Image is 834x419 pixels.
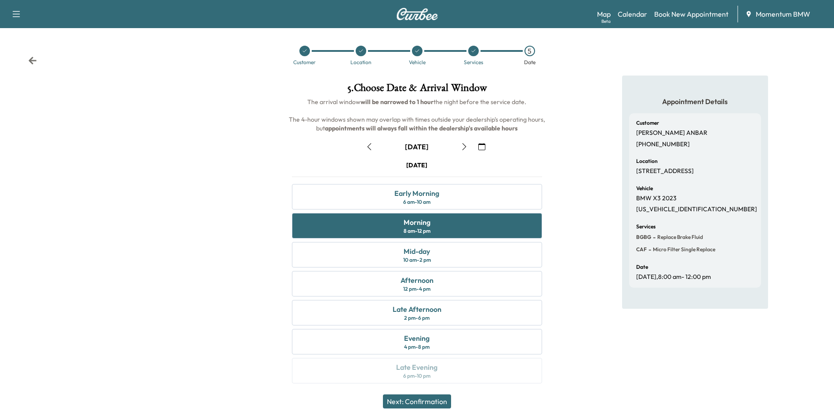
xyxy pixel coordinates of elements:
img: Curbee Logo [396,8,438,20]
div: 5 [524,46,535,56]
span: - [651,233,656,242]
div: Evening [404,333,430,343]
b: will be narrowed to 1 hour [361,98,433,106]
b: appointments will always fall within the dealership's available hours [325,124,517,132]
div: 6 am - 10 am [403,199,430,206]
span: Micro Filter Single Replace [651,246,715,253]
div: Location [350,60,371,65]
a: Calendar [618,9,647,19]
h1: 5 . Choose Date & Arrival Window [285,83,549,98]
h6: Date [636,264,648,270]
p: [PHONE_NUMBER] [636,141,690,148]
div: Afternoon [401,275,433,285]
span: BGBG [636,234,651,241]
span: The arrival window the night before the service date. The 4-hour windows shown may overlap with t... [289,98,546,132]
div: 4 pm - 8 pm [404,343,430,350]
div: 8 am - 12 pm [404,228,430,235]
p: [DATE] , 8:00 am - 12:00 pm [636,273,711,281]
p: BMW X3 2023 [636,195,677,202]
span: CAF [636,246,647,253]
div: Late Afternoon [393,304,441,314]
div: Services [464,60,483,65]
p: [STREET_ADDRESS] [636,167,694,175]
div: Customer [293,60,316,65]
a: Book New Appointment [654,9,728,19]
div: Beta [601,18,611,25]
div: 10 am - 2 pm [403,256,431,264]
div: Vehicle [409,60,426,65]
p: [PERSON_NAME] ANBAR [636,129,707,137]
button: Next: Confirmation [383,394,451,408]
div: [DATE] [405,142,429,152]
a: MapBeta [597,9,611,19]
h6: Services [636,224,656,229]
div: Early Morning [394,188,439,199]
div: [DATE] [406,161,427,170]
h6: Customer [636,120,659,126]
span: Replace Brake Fluid [656,234,703,241]
div: Morning [404,217,430,228]
p: [US_VEHICLE_IDENTIFICATION_NUMBER] [636,206,757,213]
div: Mid-day [404,246,430,256]
h6: Vehicle [636,186,653,191]
h5: Appointment Details [629,97,761,106]
div: Date [524,60,535,65]
h6: Location [636,159,658,164]
span: - [647,245,651,254]
span: Momentum BMW [756,9,810,19]
div: 12 pm - 4 pm [403,285,430,293]
div: 2 pm - 6 pm [404,314,430,321]
div: Back [28,56,37,65]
